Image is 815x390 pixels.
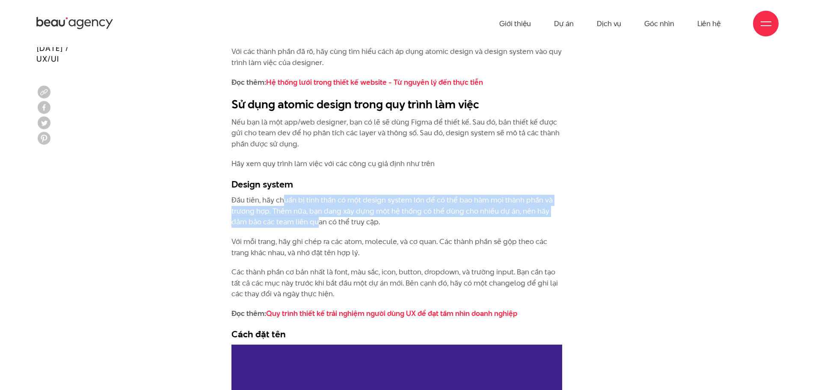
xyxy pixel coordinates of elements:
p: Nếu bạn là một app/web designer, bạn có lẽ sẽ dùng Figma để thiết kế. Sau đó, bản thiết kế được g... [231,117,562,150]
h3: Cách đặt tên [231,327,562,340]
p: Với mỗi trang, hãy ghi chép ra các atom, molecule, và cơ quan. Các thành phần sẽ gộp theo các tra... [231,236,562,258]
h3: Design system [231,178,562,191]
p: Hãy xem quy trình làm việc với các công cụ giả định như trên [231,158,562,170]
a: Hệ thống lưới trong thiết kế website - Từ nguyên lý đến thực tiễn [266,77,483,87]
p: Với các thành phần đã rõ, hãy cùng tìm hiểu cách áp dụng atomic design và design system vào quy t... [231,46,562,68]
p: Các thành phần cơ bản nhất là font, màu sắc, icon, button, dropdown, và trường input. Bạn cần tạo... [231,267,562,300]
span: [DATE] / UX/UI [36,43,69,64]
strong: Đọc thêm: [231,308,517,319]
a: Quy trình thiết kế trải nghiệm người dùng UX để đạt tầm nhìn doanh nghiệp [266,308,517,319]
h2: Sử dụng atomic design trong quy trình làm việc [231,96,562,113]
strong: Đọc thêm: [231,77,483,87]
p: Đầu tiên, hãy chuẩn bị tinh thần có một design system lớn để có thể bao hàm mọi thành phần và trư... [231,195,562,228]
